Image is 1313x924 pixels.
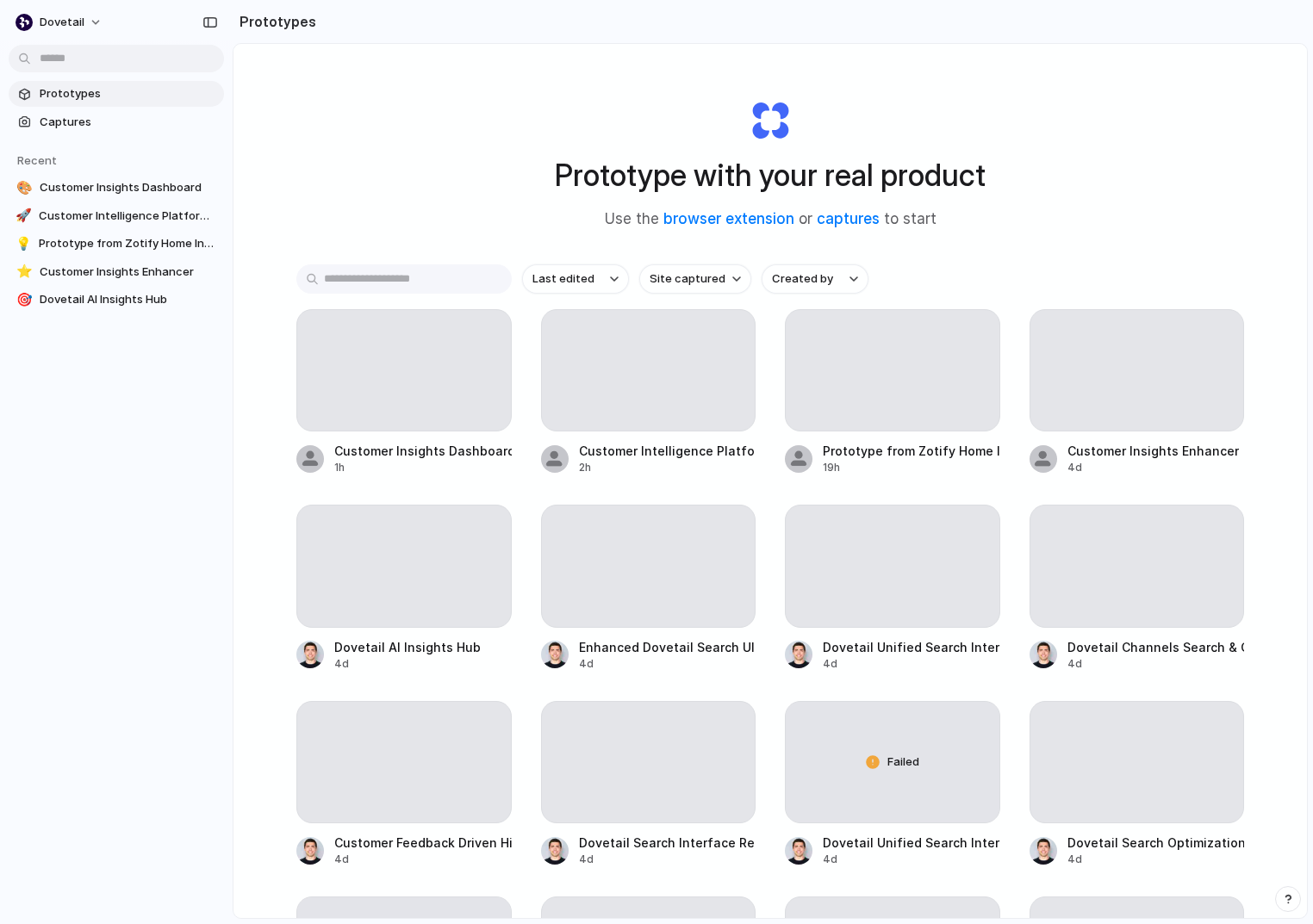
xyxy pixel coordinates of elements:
[579,460,756,475] div: 2h
[9,203,224,229] a: 🚀Customer Intelligence Platform Homepage
[555,152,986,198] h1: Prototype with your real product
[9,287,224,313] a: 🎯Dovetail AI Insights Hub
[40,85,217,102] span: Prototypes
[1067,852,1245,867] div: 4d
[522,264,629,294] button: Last edited
[1067,834,1245,852] div: Dovetail Search Optimization
[9,9,111,36] button: dovetail
[823,852,1000,867] div: 4d
[296,505,512,671] a: Dovetail AI Insights Hub4d
[1067,442,1239,460] div: Customer Insights Enhancer
[772,270,833,288] span: Created by
[579,834,756,852] div: Dovetail Search Interface Redesign
[823,656,1000,672] div: 4d
[817,210,880,227] a: captures
[785,701,1000,867] a: FailedDovetail Unified Search Interface4d
[334,852,512,867] div: 4d
[334,638,481,656] div: Dovetail AI Insights Hub
[541,505,756,671] a: Enhanced Dovetail Search UI4d
[823,442,1000,460] div: Prototype from Zotify Home Insights
[1067,638,1245,656] div: Dovetail Channels Search & Categorization
[233,11,316,32] h2: Prototypes
[16,264,33,281] div: ⭐
[16,179,33,196] div: 🎨
[40,291,217,308] span: Dovetail AI Insights Hub
[334,460,512,475] div: 1h
[16,291,33,308] div: 🎯
[785,505,1000,671] a: Dovetail Unified Search Interface4d
[1067,656,1245,672] div: 4d
[9,81,224,107] a: Prototypes
[639,264,751,294] button: Site captured
[40,264,217,281] span: Customer Insights Enhancer
[39,235,217,252] span: Prototype from Zotify Home Insights
[579,656,755,672] div: 4d
[9,109,224,135] a: Captures
[16,235,32,252] div: 💡
[541,309,756,475] a: Customer Intelligence Platform Homepage2h
[9,259,224,285] a: ⭐Customer Insights Enhancer
[1067,460,1239,475] div: 4d
[663,210,794,227] a: browser extension
[1030,701,1245,867] a: Dovetail Search Optimization4d
[296,309,512,475] a: Customer Insights Dashboard1h
[762,264,868,294] button: Created by
[823,834,1000,852] div: Dovetail Unified Search Interface
[40,14,84,31] span: dovetail
[823,638,1000,656] div: Dovetail Unified Search Interface
[1030,309,1245,475] a: Customer Insights Enhancer4d
[296,701,512,867] a: Customer Feedback Driven Highlight Reel Builder4d
[9,175,224,201] a: 🎨Customer Insights Dashboard
[334,656,481,672] div: 4d
[40,114,217,131] span: Captures
[785,309,1000,475] a: Prototype from Zotify Home Insights19h
[9,231,224,257] a: 💡Prototype from Zotify Home Insights
[40,179,217,196] span: Customer Insights Dashboard
[16,208,32,225] div: 🚀
[334,834,512,852] div: Customer Feedback Driven Highlight Reel Builder
[1030,505,1245,671] a: Dovetail Channels Search & Categorization4d
[579,442,756,460] div: Customer Intelligence Platform Homepage
[823,460,1000,475] div: 19h
[605,208,937,231] span: Use the or to start
[17,153,57,167] span: Recent
[887,753,919,771] span: Failed
[532,270,594,288] span: Last edited
[579,638,755,656] div: Enhanced Dovetail Search UI
[39,208,217,225] span: Customer Intelligence Platform Homepage
[334,442,512,460] div: Customer Insights Dashboard
[579,852,756,867] div: 4d
[650,270,725,288] span: Site captured
[541,701,756,867] a: Dovetail Search Interface Redesign4d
